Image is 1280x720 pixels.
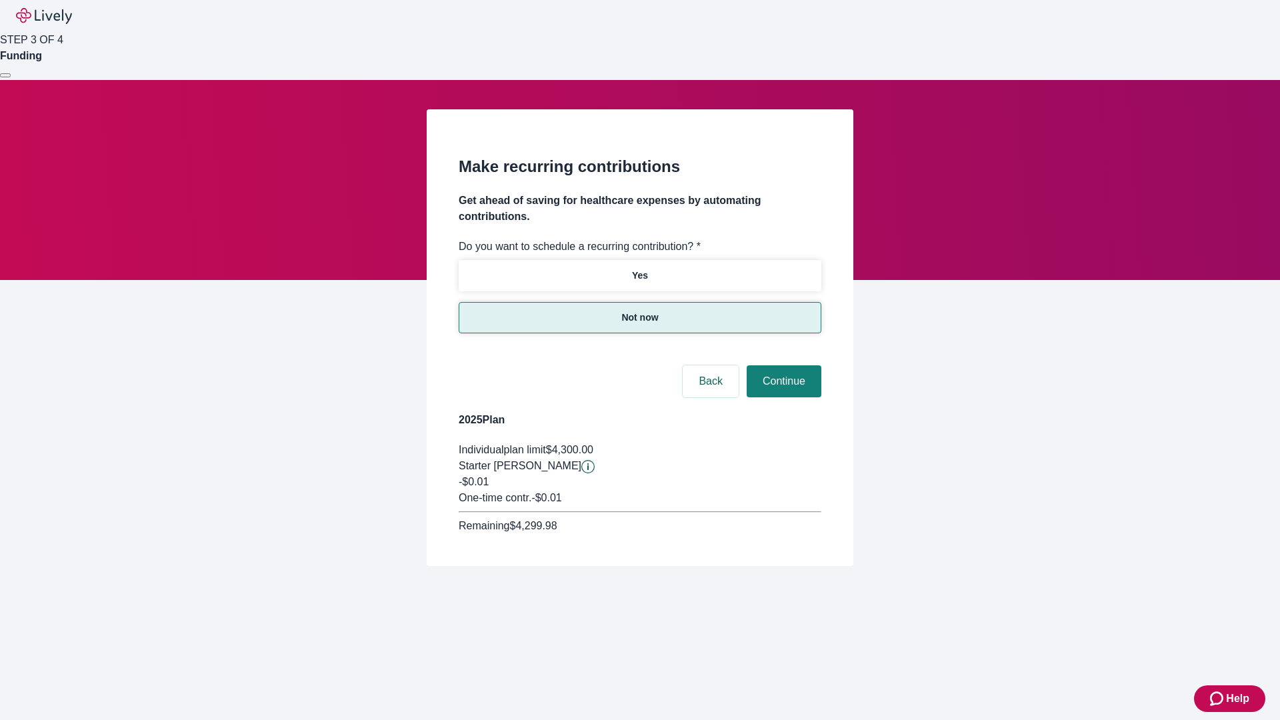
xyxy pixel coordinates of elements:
[459,239,701,255] label: Do you want to schedule a recurring contribution? *
[459,193,821,225] h4: Get ahead of saving for healthcare expenses by automating contributions.
[459,302,821,333] button: Not now
[459,155,821,179] h2: Make recurring contributions
[459,476,489,487] span: -$0.01
[459,260,821,291] button: Yes
[747,365,821,397] button: Continue
[531,492,561,503] span: - $0.01
[683,365,739,397] button: Back
[509,520,557,531] span: $4,299.98
[459,492,531,503] span: One-time contr.
[632,269,648,283] p: Yes
[1210,691,1226,707] svg: Zendesk support icon
[581,460,595,473] button: Lively will contribute $0.01 to establish your account
[546,444,593,455] span: $4,300.00
[459,444,546,455] span: Individual plan limit
[459,520,509,531] span: Remaining
[16,8,72,24] img: Lively
[1194,685,1265,712] button: Zendesk support iconHelp
[459,412,821,428] h4: 2025 Plan
[459,460,581,471] span: Starter [PERSON_NAME]
[621,311,658,325] p: Not now
[1226,691,1249,707] span: Help
[581,460,595,473] svg: Starter penny details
